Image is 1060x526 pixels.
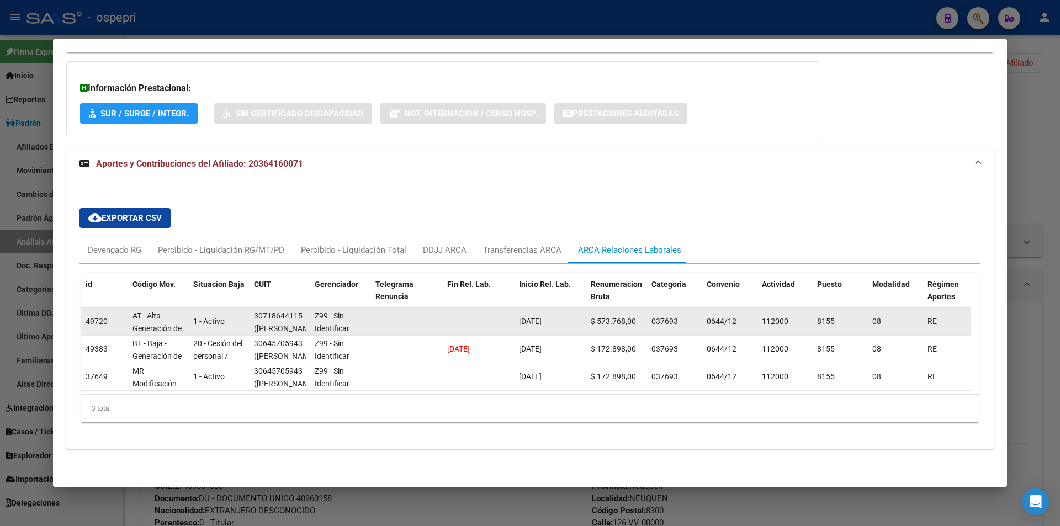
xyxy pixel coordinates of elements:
datatable-header-cell: Renumeracion Bruta [586,273,647,321]
datatable-header-cell: Convenio [702,273,757,321]
span: $ 172.898,00 [591,344,636,353]
span: RE [928,317,937,326]
span: 08 [872,344,881,353]
span: 49720 [86,317,108,326]
span: [DATE] [519,372,542,381]
span: [DATE] [519,317,542,326]
span: Aportes y Contribuciones del Afiliado: 20364160071 [96,158,303,169]
datatable-header-cell: Situacion Baja [189,273,250,321]
span: 112000 [762,344,788,353]
button: SUR / SURGE / INTEGR. [80,103,198,124]
datatable-header-cell: Puesto [813,273,868,321]
span: 08 [872,317,881,326]
datatable-header-cell: Régimen Aportes [923,273,978,321]
div: Transferencias ARCA [483,244,561,256]
h3: Información Prestacional: [80,82,807,95]
span: Prestaciones Auditadas [573,109,679,119]
button: Not. Internacion / Censo Hosp. [380,103,546,124]
div: Percibido - Liquidación RG/MT/PD [158,244,284,256]
button: Prestaciones Auditadas [554,103,687,124]
span: BT - Baja - Generación de Clave [132,339,182,373]
datatable-header-cell: Fin Rel. Lab. [443,273,515,321]
div: Open Intercom Messenger [1022,488,1049,515]
datatable-header-cell: Actividad [757,273,813,321]
div: Aportes y Contribuciones del Afiliado: 20364160071 [66,182,994,449]
span: 20 - Cesión del personal / ART.229 - LCT [193,339,242,373]
span: 0644/12 [707,344,736,353]
span: Z99 - Sin Identificar [315,311,349,333]
button: Sin Certificado Discapacidad [214,103,372,124]
span: 037693 [651,344,678,353]
span: 0644/12 [707,317,736,326]
span: Gerenciador [315,280,358,289]
span: Z99 - Sin Identificar [315,366,349,388]
span: 037693 [651,317,678,326]
datatable-header-cell: Código Mov. [128,273,189,321]
span: [DATE] [447,344,470,353]
div: 30718644115 [254,310,303,322]
datatable-header-cell: Telegrama Renuncia [371,273,443,321]
button: Exportar CSV [79,208,171,228]
span: $ 573.768,00 [591,317,636,326]
datatable-header-cell: CUIT [250,273,310,321]
span: Código Mov. [132,280,176,289]
span: id [86,280,92,289]
span: Situacion Baja [193,280,245,289]
span: Inicio Rel. Lab. [519,280,571,289]
span: 1 - Activo [193,317,225,326]
span: Not. Internacion / Censo Hosp. [404,109,537,119]
span: Telegrama Renuncia [375,280,414,301]
span: Modalidad [872,280,910,289]
span: 1 - Activo [193,372,225,381]
span: Exportar CSV [88,213,162,223]
span: MR - Modificación de datos en la relación CUIT –CUIL [132,366,184,426]
span: ([PERSON_NAME] SERVICIOS INTEGRADOS DE CONSTRUCCION [PERSON_NAME] S.R.L.) [254,324,316,408]
span: 112000 [762,317,788,326]
span: 08 [872,372,881,381]
span: Z99 - Sin Identificar [315,339,349,360]
mat-expansion-panel-header: Aportes y Contribuciones del Afiliado: 20364160071 [66,146,994,182]
span: SUR / SURGE / INTEGR. [100,109,189,119]
span: ([PERSON_NAME] INTERNATIONAL DE [GEOGRAPHIC_DATA] SA) [254,352,328,411]
span: 8155 [817,372,835,381]
span: Categoria [651,280,686,289]
span: RE [928,372,937,381]
span: [DATE] [519,344,542,353]
datatable-header-cell: Gerenciador [310,273,371,321]
span: Actividad [762,280,795,289]
span: 37649 [86,372,108,381]
div: ARCA Relaciones Laborales [578,244,681,256]
span: ([PERSON_NAME] INTERNATIONAL DE [GEOGRAPHIC_DATA] SA) [254,379,328,438]
span: AT - Alta - Generación de clave [132,311,182,346]
mat-icon: cloud_download [88,211,102,224]
span: Renumeracion Bruta [591,280,642,301]
span: Puesto [817,280,842,289]
span: 8155 [817,317,835,326]
div: DDJJ ARCA [423,244,467,256]
span: 112000 [762,372,788,381]
div: 30645705943 [254,337,303,350]
span: Convenio [707,280,740,289]
span: 8155 [817,344,835,353]
datatable-header-cell: Inicio Rel. Lab. [515,273,586,321]
datatable-header-cell: Modalidad [868,273,923,321]
div: Devengado RG [88,244,141,256]
span: CUIT [254,280,271,289]
datatable-header-cell: id [81,273,128,321]
div: 30645705943 [254,365,303,378]
span: Fin Rel. Lab. [447,280,491,289]
div: Percibido - Liquidación Total [301,244,406,256]
span: 49383 [86,344,108,353]
div: 3 total [81,395,979,422]
span: 0644/12 [707,372,736,381]
span: Sin Certificado Discapacidad [236,109,363,119]
span: 037693 [651,372,678,381]
span: Régimen Aportes [928,280,959,301]
span: $ 172.898,00 [591,372,636,381]
datatable-header-cell: Categoria [647,273,702,321]
span: RE [928,344,937,353]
